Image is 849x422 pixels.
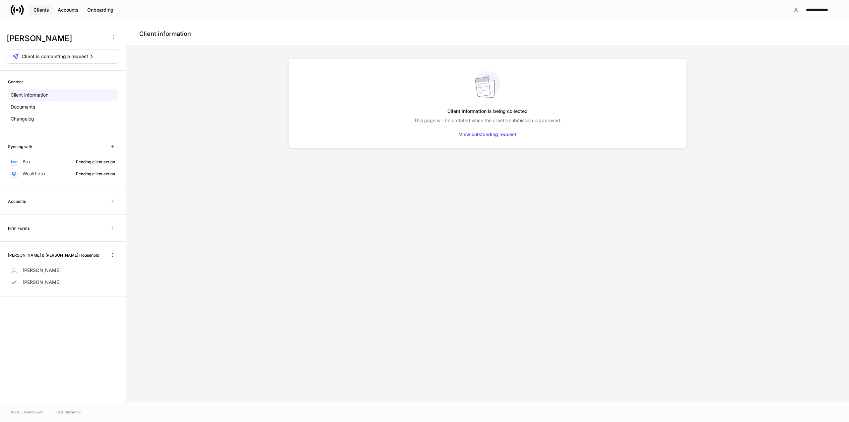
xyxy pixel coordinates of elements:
h5: Client information is being collected [447,105,528,117]
a: BoxPending client action [8,156,118,168]
a: [PERSON_NAME] [8,264,118,276]
button: Onboarding [83,5,118,15]
div: Pending client action [76,159,115,165]
button: View outstanding request [455,129,521,140]
a: WealthboxPending client action [8,168,118,180]
p: This page will be updated when the client’s submission is approved. [414,117,561,124]
h6: Syncing with [8,143,32,150]
div: Clients [33,7,49,13]
span: Unavailable with outstanding requests for information [107,196,118,207]
span: Unavailable with outstanding requests for information [107,223,118,233]
span: Client is completing a request [22,53,88,60]
a: Changelog [8,113,118,125]
img: oYqM9ojoZLfzCHUefNbBcWHcyDPbQKagtYciMC8pFl3iZXy3dU33Uwy+706y+0q2uJ1ghNQf2OIHrSh50tUd9HaB5oMc62p0G... [11,160,17,163]
p: Changelog [11,116,34,122]
div: Onboarding [87,7,113,13]
a: Data Disclaimer [56,409,81,415]
p: Wealthbox [23,170,46,177]
p: Documents [11,104,35,110]
h6: Firm Forms [8,225,30,231]
button: Accounts [53,5,83,15]
h6: Content [8,79,23,85]
h6: Accounts [8,198,26,205]
a: Client information [8,89,118,101]
h4: Client information [139,30,191,38]
button: Client is completing a request [7,49,119,64]
p: [PERSON_NAME] [23,267,61,274]
a: Documents [8,101,118,113]
button: Clients [29,5,53,15]
h3: [PERSON_NAME] [7,33,106,44]
a: [PERSON_NAME] [8,276,118,288]
p: Client information [11,92,48,98]
span: © 2025 OneAdvisory [11,409,43,415]
div: Pending client action [76,171,115,177]
div: View outstanding request [459,131,516,138]
h6: [PERSON_NAME] & [PERSON_NAME] Household [8,252,99,258]
p: [PERSON_NAME] [23,279,61,286]
p: Box [23,158,31,165]
div: Accounts [58,7,79,13]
